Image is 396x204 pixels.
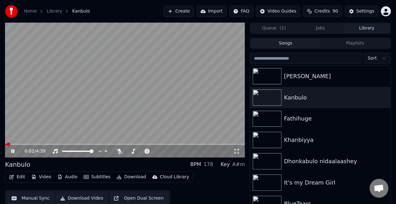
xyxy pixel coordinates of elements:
[232,161,245,168] div: A#m
[114,173,149,181] button: Download
[5,5,18,18] img: youka
[284,114,388,123] div: Fathihuge
[297,24,344,33] button: Jobs
[284,93,388,102] div: Kanbulo
[36,148,45,154] span: 4:39
[251,24,297,33] button: Queue
[24,8,90,14] nav: breadcrumb
[24,148,40,154] div: /
[110,193,168,204] button: Open Dual Screen
[251,39,320,48] button: Songs
[356,8,374,14] div: Settings
[81,173,113,181] button: Subtitles
[24,148,34,154] span: 0:02
[229,6,253,17] button: FAQ
[284,136,388,144] div: Khanbiyya
[7,173,28,181] button: Edit
[56,193,107,204] button: Download Video
[164,6,194,17] button: Create
[368,55,377,62] span: Sort
[160,174,189,180] div: Cloud Library
[204,161,214,168] div: 178
[190,161,201,168] div: BPM
[256,6,300,17] button: Video Guides
[284,157,388,166] div: Dhonkabulo nidaalaashey
[24,8,37,14] a: Home
[314,8,330,14] span: Credits
[280,25,286,31] span: ( 1 )
[197,6,227,17] button: Import
[8,193,54,204] button: Manual Sync
[5,160,30,169] div: Kanbulo
[221,161,230,168] div: Key
[320,39,390,48] button: Playlists
[284,178,388,187] div: It's my Dream Girl
[303,6,342,17] button: Credits90
[370,179,388,198] a: Open chat
[345,6,378,17] button: Settings
[72,8,90,14] span: Kanbulo
[344,24,390,33] button: Library
[333,8,338,14] span: 90
[55,173,80,181] button: Audio
[284,72,388,81] div: [PERSON_NAME]
[47,8,62,14] a: Library
[29,173,54,181] button: Video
